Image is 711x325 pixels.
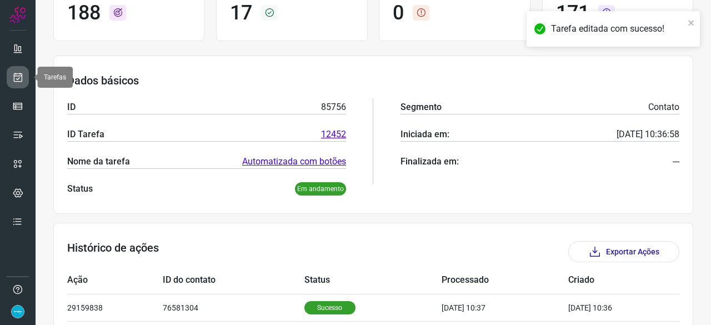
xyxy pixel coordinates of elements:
h1: 17 [230,1,252,25]
h1: 0 [393,1,404,25]
h1: 188 [67,1,101,25]
p: 85756 [321,101,346,114]
td: Status [304,267,442,294]
td: [DATE] 10:37 [442,294,568,321]
p: Finalizada em: [400,155,459,168]
a: 12452 [321,128,346,141]
img: 4352b08165ebb499c4ac5b335522ff74.png [11,305,24,318]
p: Status [67,182,93,196]
p: Nome da tarefa [67,155,130,168]
td: Ação [67,267,163,294]
td: Criado [568,267,646,294]
td: [DATE] 10:36 [568,294,646,321]
td: 76581304 [163,294,304,321]
p: [DATE] 10:36:58 [617,128,679,141]
p: Sucesso [304,301,355,314]
p: Em andamento [295,182,346,196]
td: Processado [442,267,568,294]
td: 29159838 [67,294,163,321]
span: Tarefas [44,73,66,81]
p: Contato [648,101,679,114]
h3: Histórico de ações [67,241,159,262]
h1: 171 [556,1,589,25]
p: ID [67,101,76,114]
p: Segmento [400,101,442,114]
img: Logo [9,7,26,23]
p: --- [673,155,679,168]
div: Tarefa editada com sucesso! [551,22,684,36]
button: Exportar Ações [568,241,679,262]
button: close [688,16,695,29]
p: Iniciada em: [400,128,449,141]
h3: Dados básicos [67,74,679,87]
td: ID do contato [163,267,304,294]
p: ID Tarefa [67,128,104,141]
a: Automatizada com botões [242,155,346,168]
